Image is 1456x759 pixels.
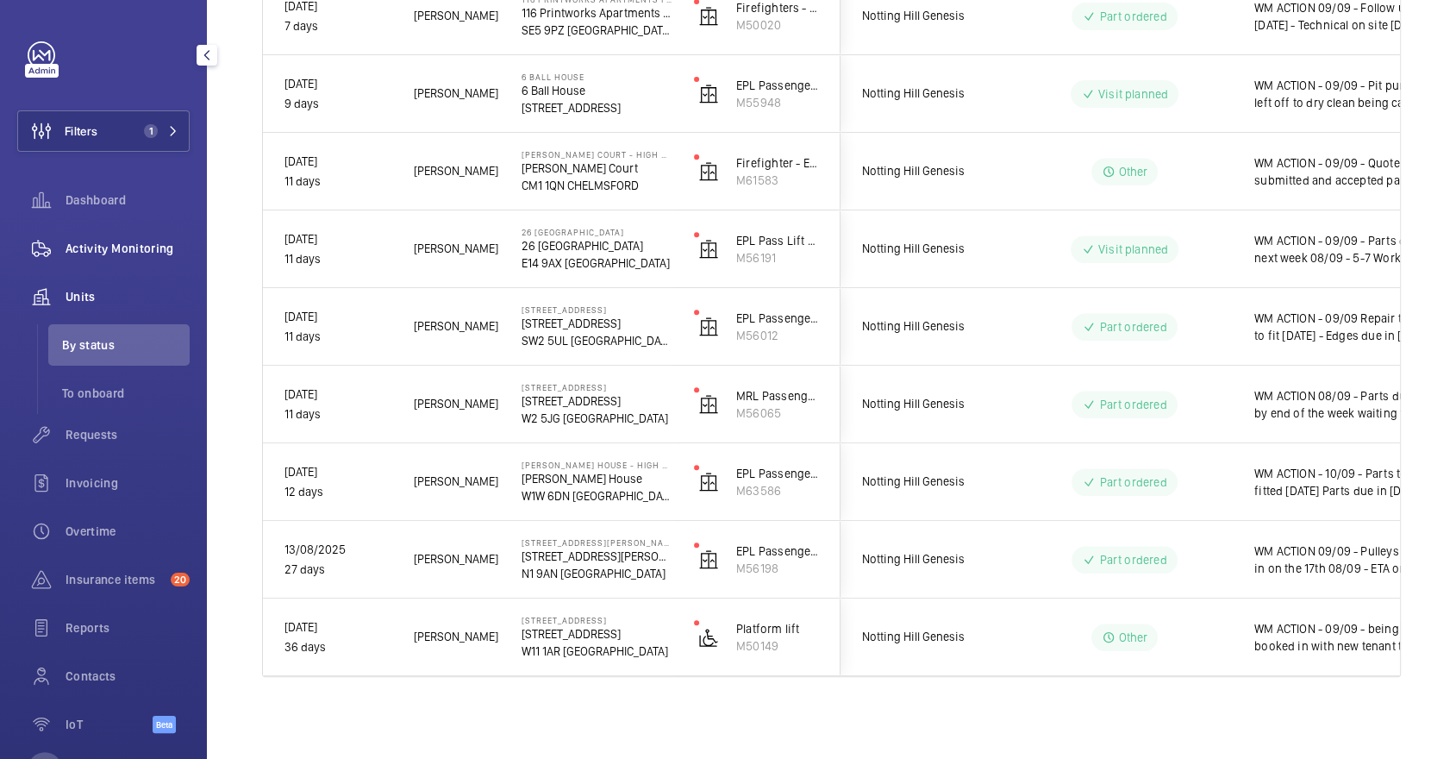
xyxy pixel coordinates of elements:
[862,394,995,414] span: Notting Hill Genesis
[66,426,190,443] span: Requests
[522,537,672,548] p: [STREET_ADDRESS][PERSON_NAME]
[1254,620,1433,655] span: WM ACTION - 09/09 - being booked in with new tenant this week CLIENT ACTION - 05/08 - No access c...
[698,394,719,415] img: elevator.svg
[736,232,819,249] p: EPL Pass Lift 10 Flrs Only
[153,716,176,733] span: Beta
[284,560,391,580] p: 27 days
[522,177,672,194] p: CM1 1QN CHELMSFORD
[414,239,499,259] span: [PERSON_NAME]
[736,637,819,655] p: M50149
[522,227,672,237] p: 26 [GEOGRAPHIC_DATA]
[66,716,153,733] span: IoT
[522,160,672,177] p: [PERSON_NAME] Court
[284,94,391,114] p: 9 days
[284,249,391,269] p: 11 days
[698,549,719,570] img: elevator.svg
[522,487,672,505] p: W1W 6DN [GEOGRAPHIC_DATA]
[522,304,672,315] p: [STREET_ADDRESS]
[522,382,672,392] p: [STREET_ADDRESS]
[1098,85,1168,103] p: Visit planned
[66,571,164,588] span: Insurance items
[736,172,819,189] p: M61583
[1254,543,1433,577] span: WM ACTION 09/09 - Pulleys due in on the 17th 08/09 - ETA on pulleys to be confirmed [DATE] - Awai...
[284,229,391,249] p: [DATE]
[736,249,819,267] p: M56191
[284,462,391,482] p: [DATE]
[862,6,995,26] span: Notting Hill Genesis
[698,472,719,492] img: elevator.svg
[284,540,391,560] p: 13/08/2025
[736,310,819,327] p: EPL Passenger Lift No 2
[522,548,672,565] p: [STREET_ADDRESS][PERSON_NAME]
[284,327,391,347] p: 11 days
[522,149,672,160] p: [PERSON_NAME] Court - High Risk Building
[284,405,391,424] p: 11 days
[522,4,672,22] p: 116 Printworks Apartments Flats 1-65
[414,317,499,336] span: [PERSON_NAME]
[862,239,995,259] span: Notting Hill Genesis
[736,387,819,405] p: MRL Passenger Lift SELE
[284,74,391,94] p: [DATE]
[862,472,995,492] span: Notting Hill Genesis
[284,307,391,327] p: [DATE]
[522,237,672,254] p: 26 [GEOGRAPHIC_DATA]
[698,84,719,104] img: elevator.svg
[522,392,672,410] p: [STREET_ADDRESS]
[698,627,719,648] img: platform_lift.svg
[1254,465,1433,499] span: WM ACTION - 10/09 - Parts to be fitted [DATE] Parts due in [DATE] Parts due in [DATE] - Parts due...
[144,124,158,138] span: 1
[1099,551,1166,568] p: Part ordered
[736,94,819,111] p: M55948
[736,16,819,34] p: M50020
[522,99,672,116] p: [STREET_ADDRESS]
[862,549,995,569] span: Notting Hill Genesis
[736,77,819,94] p: EPL Passenger Lift
[62,336,190,354] span: By status
[1098,241,1168,258] p: Visit planned
[414,627,499,647] span: [PERSON_NAME]
[1254,154,1433,189] span: WM ACTION - 09/09 - Quote submitted and accepted parts being ordered 08/09 - Cost to be sent [DAT...
[862,84,995,103] span: Notting Hill Genesis
[414,472,499,492] span: [PERSON_NAME]
[414,84,499,103] span: [PERSON_NAME]
[862,161,995,181] span: Notting Hill Genesis
[1099,396,1166,413] p: Part ordered
[66,191,190,209] span: Dashboard
[1099,474,1166,491] p: Part ordered
[522,565,672,582] p: N1 9AN [GEOGRAPHIC_DATA]
[698,239,719,260] img: elevator.svg
[522,332,672,349] p: SW2 5UL [GEOGRAPHIC_DATA]
[284,637,391,657] p: 36 days
[862,627,995,647] span: Notting Hill Genesis
[736,620,819,637] p: Platform lift
[1254,387,1433,422] span: WM ACTION 08/09 - Parts due in by end of the week waiting for confirmed [PERSON_NAME] 05/09 - par...
[66,523,190,540] span: Overtime
[414,549,499,569] span: [PERSON_NAME]
[522,615,672,625] p: [STREET_ADDRESS]
[522,315,672,332] p: [STREET_ADDRESS]
[698,317,719,337] img: elevator.svg
[284,618,391,637] p: [DATE]
[414,6,499,26] span: [PERSON_NAME]
[65,122,97,140] span: Filters
[414,394,499,414] span: [PERSON_NAME]
[736,327,819,344] p: M56012
[522,643,672,660] p: W11 1AR [GEOGRAPHIC_DATA]
[17,110,190,152] button: Filters1
[284,16,391,36] p: 7 days
[171,573,190,586] span: 20
[414,161,499,181] span: [PERSON_NAME]
[522,410,672,427] p: W2 5JG [GEOGRAPHIC_DATA]
[284,172,391,191] p: 11 days
[736,560,819,577] p: M56198
[66,668,190,685] span: Contacts
[736,543,819,560] p: EPL Passenger Lift
[284,482,391,502] p: 12 days
[284,152,391,172] p: [DATE]
[284,385,391,405] p: [DATE]
[1119,163,1148,180] p: Other
[862,317,995,336] span: Notting Hill Genesis
[1099,8,1166,25] p: Part ordered
[1119,629,1148,646] p: Other
[1254,232,1433,267] span: WM ACTION - 09/09 - Parts due in next week 08/09 - 5-7 Working days for delivery 05/09 - Quote ac...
